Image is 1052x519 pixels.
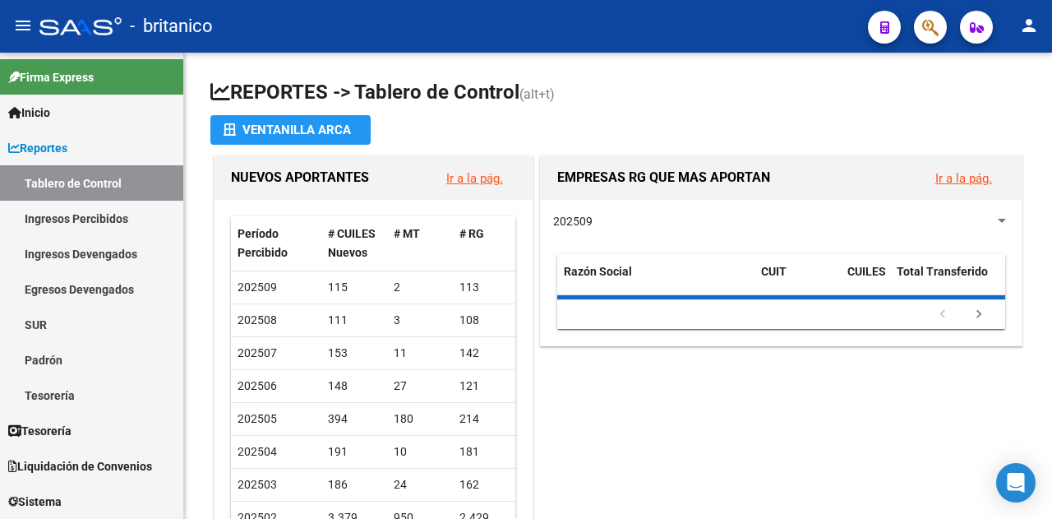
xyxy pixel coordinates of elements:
span: 202509 [238,280,277,294]
a: go to next page [963,306,994,324]
mat-icon: menu [13,16,33,35]
datatable-header-cell: Total Transferido [890,254,1005,308]
span: 202504 [238,445,277,458]
h1: REPORTES -> Tablero de Control [210,79,1026,108]
span: # CUILES Nuevos [328,227,376,259]
span: Inicio [8,104,50,122]
div: 27 [394,377,446,396]
span: (alt+t) [519,86,555,102]
div: 191 [328,443,381,461]
span: Liquidación de Convenios [8,457,152,475]
button: Ir a la pág. [433,163,516,193]
span: CUIT [761,265,787,278]
div: Open Intercom Messenger [996,463,1036,503]
datatable-header-cell: Período Percibido [231,216,321,271]
span: 202506 [238,379,277,392]
div: 3 [394,311,446,330]
div: 115 [328,278,381,297]
a: Ir a la pág. [446,171,503,186]
div: 113 [459,278,512,297]
div: 214 [459,410,512,429]
datatable-header-cell: # CUILES Nuevos [321,216,387,271]
div: 180 [394,410,446,429]
span: Razón Social [564,265,632,278]
div: 394 [328,410,381,429]
datatable-header-cell: # MT [387,216,453,271]
span: Período Percibido [238,227,288,259]
span: NUEVOS APORTANTES [231,169,369,185]
span: Reportes [8,139,67,157]
div: 181 [459,443,512,461]
div: 162 [459,475,512,494]
span: - britanico [130,8,213,44]
datatable-header-cell: Razón Social [557,254,754,308]
mat-icon: person [1019,16,1039,35]
span: 202505 [238,412,277,425]
span: # RG [459,227,484,240]
div: 111 [328,311,381,330]
a: Ir a la pág. [935,171,992,186]
span: 202503 [238,478,277,491]
div: 148 [328,377,381,396]
div: 10 [394,443,446,461]
span: CUILES [847,265,886,278]
datatable-header-cell: CUIT [754,254,841,308]
span: 202507 [238,346,277,359]
button: Ir a la pág. [922,163,1005,193]
span: Total Transferido [897,265,988,278]
span: EMPRESAS RG QUE MAS APORTAN [557,169,770,185]
div: 24 [394,475,446,494]
datatable-header-cell: # RG [453,216,519,271]
div: Ventanilla ARCA [224,115,358,145]
div: 108 [459,311,512,330]
span: # MT [394,227,420,240]
span: Firma Express [8,68,94,86]
div: 2 [394,278,446,297]
span: Sistema [8,493,62,511]
datatable-header-cell: CUILES [841,254,890,308]
div: 186 [328,475,381,494]
a: go to previous page [927,306,958,324]
span: Tesorería [8,422,72,440]
button: Ventanilla ARCA [210,115,371,145]
div: 11 [394,344,446,363]
span: 202508 [238,313,277,327]
div: 142 [459,344,512,363]
div: 121 [459,377,512,396]
span: 202509 [553,215,593,228]
div: 153 [328,344,381,363]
